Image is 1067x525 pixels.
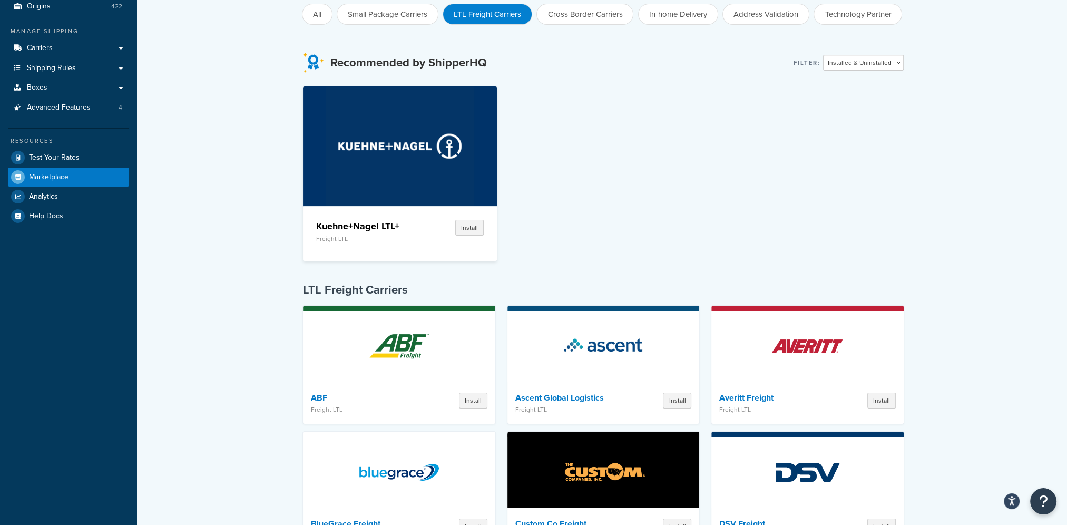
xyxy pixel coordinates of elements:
[111,2,122,11] span: 422
[353,309,445,383] img: ABF
[761,309,854,383] img: Averitt Freight
[27,103,91,112] span: Advanced Features
[638,4,718,25] button: In-home Delivery
[8,27,129,36] div: Manage Shipping
[8,137,129,145] div: Resources
[316,235,416,242] p: Freight LTL
[719,406,828,413] p: Freight LTL
[455,220,484,236] button: Install
[719,393,828,403] h4: Averitt Freight
[8,98,129,118] li: Advanced Features
[8,59,129,78] a: Shipping Rules
[27,64,76,73] span: Shipping Rules
[8,98,129,118] a: Advanced Features4
[507,306,700,424] a: Ascent Global LogisticsAscent Global LogisticsFreight LTLInstall
[8,148,129,167] a: Test Your Rates
[557,309,649,383] img: Ascent Global Logistics
[8,168,129,187] a: Marketplace
[761,435,854,509] img: DSV Freight
[330,56,487,69] h3: Recommended by ShipperHQ
[27,44,53,53] span: Carriers
[29,153,80,162] span: Test Your Rates
[867,393,896,409] button: Install
[8,187,129,206] a: Analytics
[27,2,51,11] span: Origins
[27,83,47,92] span: Boxes
[8,207,129,226] a: Help Docs
[722,4,809,25] button: Address Validation
[8,38,129,58] a: Carriers
[459,393,487,409] button: Install
[515,406,624,413] p: Freight LTL
[337,4,438,25] button: Small Package Carriers
[303,86,497,261] a: Kuehne+Nagel LTL+Kuehne+Nagel LTL+Freight LTLInstall
[515,393,624,403] h4: Ascent Global Logistics
[303,306,495,424] a: ABFABFFreight LTLInstall
[326,86,475,206] img: Kuehne+Nagel LTL+
[557,435,649,509] img: Custom Co Freight
[29,192,58,201] span: Analytics
[711,306,904,424] a: Averitt FreightAveritt FreightFreight LTLInstall
[663,393,691,409] button: Install
[814,4,902,25] button: Technology Partner
[29,173,68,182] span: Marketplace
[311,406,420,413] p: Freight LTL
[29,212,63,221] span: Help Docs
[311,393,420,403] h4: ABF
[316,220,416,232] h4: Kuehne+Nagel LTL+
[8,78,129,98] a: Boxes
[303,282,904,298] h4: LTL Freight Carriers
[119,103,122,112] span: 4
[302,4,332,25] button: All
[353,435,445,509] img: BlueGrace Freight
[794,55,820,70] label: Filter:
[1030,488,1056,514] button: Open Resource Center
[536,4,633,25] button: Cross Border Carriers
[443,4,532,25] button: LTL Freight Carriers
